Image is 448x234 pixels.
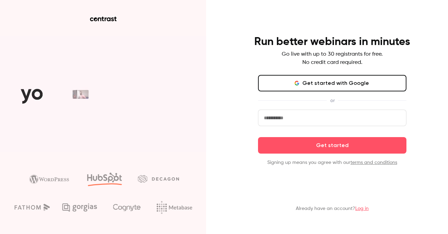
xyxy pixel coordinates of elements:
[258,159,406,166] p: Signing up means you agree with our
[355,206,369,211] a: Log in
[282,50,383,67] p: Go live with up to 30 registrants for free. No credit card required.
[296,205,369,212] p: Already have an account?
[258,75,406,91] button: Get started with Google
[138,175,179,182] img: decagon
[258,137,406,154] button: Get started
[327,97,338,104] span: or
[350,160,397,165] a: terms and conditions
[254,35,410,49] h4: Run better webinars in minutes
